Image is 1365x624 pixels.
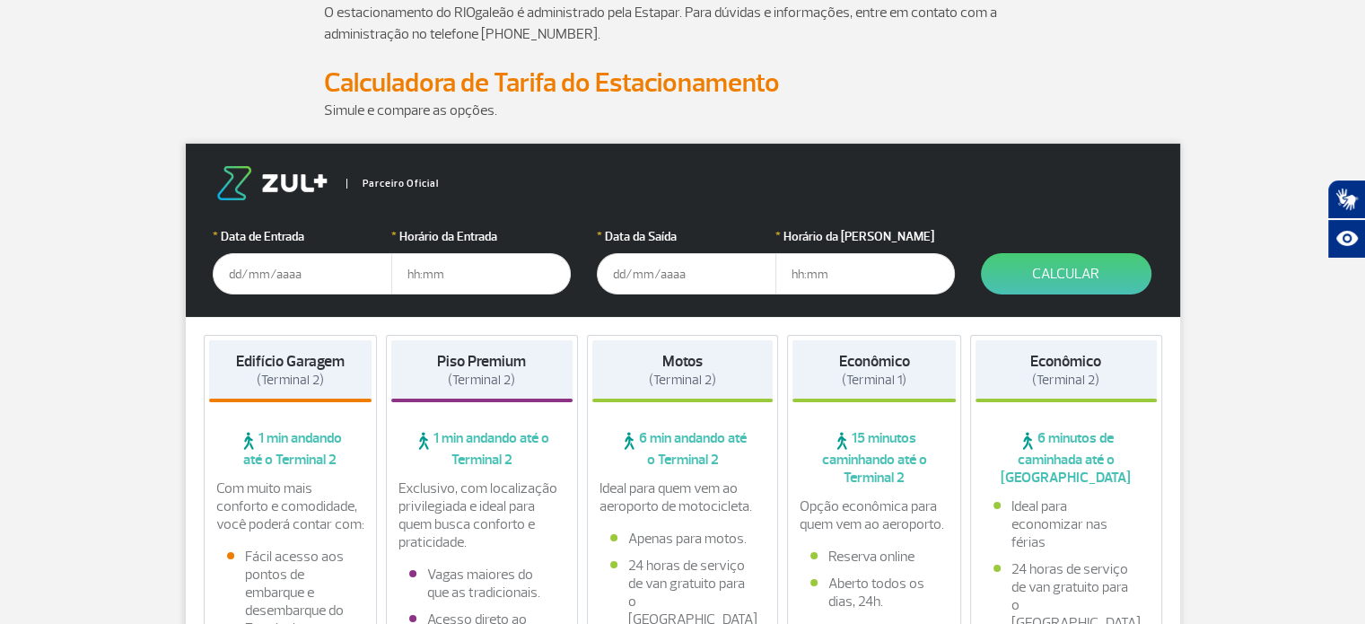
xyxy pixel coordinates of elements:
[391,253,571,294] input: hh:mm
[592,429,774,469] span: 6 min andando até o Terminal 2
[792,429,956,487] span: 15 minutos caminhando até o Terminal 2
[993,497,1139,551] li: Ideal para economizar nas férias
[610,530,756,548] li: Apenas para motos.
[398,479,565,551] p: Exclusivo, com localização privilegiada e ideal para quem busca conforto e praticidade.
[839,352,910,371] strong: Econômico
[775,227,955,246] label: Horário da [PERSON_NAME]
[409,566,555,602] li: Vagas maiores do que as tradicionais.
[1327,180,1365,259] div: Plugin de acessibilidade da Hand Talk.
[437,352,526,371] strong: Piso Premium
[236,352,345,371] strong: Edifício Garagem
[599,479,766,515] p: Ideal para quem vem ao aeroporto de motocicleta.
[1032,372,1099,389] span: (Terminal 2)
[1327,180,1365,219] button: Abrir tradutor de língua de sinais.
[1327,219,1365,259] button: Abrir recursos assistivos.
[324,66,1042,100] h2: Calculadora de Tarifa do Estacionamento
[597,253,776,294] input: dd/mm/aaaa
[324,100,1042,121] p: Simule e compare as opções.
[842,372,906,389] span: (Terminal 1)
[209,429,372,469] span: 1 min andando até o Terminal 2
[213,253,392,294] input: dd/mm/aaaa
[346,179,439,189] span: Parceiro Oficial
[810,548,938,566] li: Reserva online
[391,429,573,469] span: 1 min andando até o Terminal 2
[213,227,392,246] label: Data de Entrada
[597,227,776,246] label: Data da Saída
[391,227,571,246] label: Horário da Entrada
[800,497,949,533] p: Opção econômica para quem vem ao aeroporto.
[976,429,1157,487] span: 6 minutos de caminhada até o [GEOGRAPHIC_DATA]
[324,2,1042,45] p: O estacionamento do RIOgaleão é administrado pela Estapar. Para dúvidas e informações, entre em c...
[213,166,331,200] img: logo-zul.png
[216,479,365,533] p: Com muito mais conforto e comodidade, você poderá contar com:
[981,253,1151,294] button: Calcular
[448,372,515,389] span: (Terminal 2)
[1030,352,1101,371] strong: Econômico
[257,372,324,389] span: (Terminal 2)
[775,253,955,294] input: hh:mm
[662,352,703,371] strong: Motos
[810,575,938,611] li: Aberto todos os dias, 24h.
[649,372,716,389] span: (Terminal 2)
